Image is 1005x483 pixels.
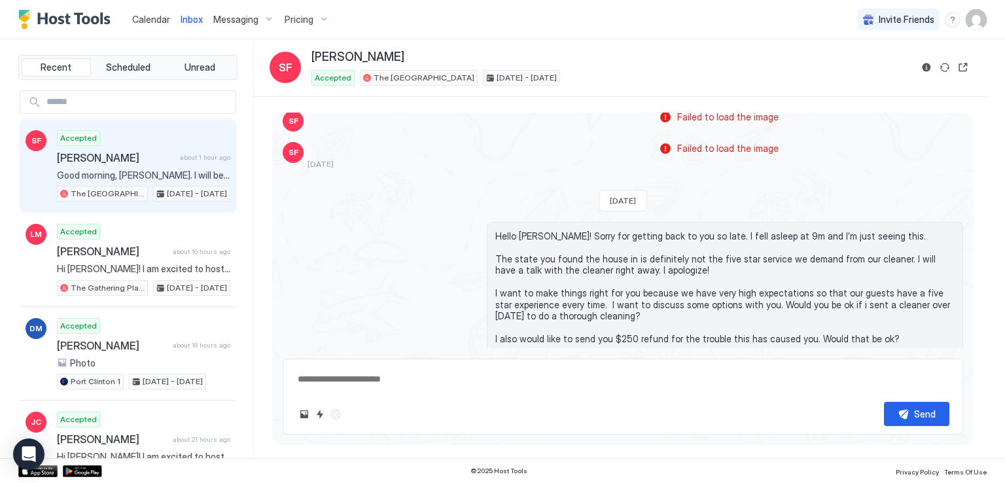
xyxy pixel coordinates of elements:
button: Send [884,402,949,426]
a: Privacy Policy [896,464,939,478]
div: tab-group [18,55,238,80]
span: Good morning, [PERSON_NAME]. I will be reaching out to Airbnb regarding this matter, as we have a... [57,170,230,181]
a: Terms Of Use [944,464,987,478]
div: User profile [966,9,987,30]
span: Photo [70,357,96,369]
span: Invite Friends [879,14,934,26]
span: Accepted [60,132,97,144]
span: [PERSON_NAME] [57,433,167,446]
div: Send [914,407,936,421]
span: © 2025 Host Tools [470,467,527,475]
button: Quick reply [312,406,328,422]
span: Hi [PERSON_NAME]! I am excited to host you at The [GEOGRAPHIC_DATA]! LOCATION: [STREET_ADDRESS] K... [57,451,230,463]
span: Pricing [285,14,313,26]
span: [PERSON_NAME] [57,151,175,164]
span: about 21 hours ago [173,435,230,444]
span: SF [289,147,298,158]
button: Scheduled [94,58,163,77]
span: [DATE] - [DATE] [167,282,227,294]
div: menu [945,12,961,27]
span: DM [29,323,43,334]
span: Accepted [60,414,97,425]
span: SF [279,60,292,75]
span: JC [31,416,41,428]
span: Accepted [60,226,97,238]
button: Recent [22,58,91,77]
span: Messaging [213,14,258,26]
div: Open Intercom Messenger [13,438,44,470]
a: Calendar [132,12,170,26]
a: Host Tools Logo [18,10,116,29]
span: Privacy Policy [896,468,939,476]
button: Sync reservation [937,60,953,75]
span: about 1 hour ago [180,153,230,162]
span: [PERSON_NAME] [57,245,167,258]
span: [DATE] [610,196,636,206]
span: Terms Of Use [944,468,987,476]
span: The Gathering Place [71,282,145,294]
a: Google Play Store [63,465,102,477]
span: Unread [185,62,215,73]
span: Inbox [181,14,203,25]
span: The [GEOGRAPHIC_DATA] [374,72,474,84]
span: [PERSON_NAME] [57,339,167,352]
a: Inbox [181,12,203,26]
span: about 16 hours ago [173,247,230,256]
span: [DATE] - [DATE] [167,188,227,200]
span: Scheduled [106,62,150,73]
span: Hi [PERSON_NAME]! I am excited to host you at The Gathering Place! LOCATION: [STREET_ADDRESS] KEY... [57,263,230,275]
button: Upload image [296,406,312,422]
button: Unread [165,58,234,77]
span: Port Clinton 1 [71,376,120,387]
span: [DATE] - [DATE] [143,376,203,387]
span: about 18 hours ago [173,341,230,349]
span: SF [31,135,41,147]
span: [DATE] [308,159,334,169]
span: Accepted [315,72,351,84]
span: The [GEOGRAPHIC_DATA] [71,188,145,200]
span: Calendar [132,14,170,25]
span: Failed to load the image [677,111,779,123]
span: Hello [PERSON_NAME]! Sorry for getting back to you so late. I fell asleep at 9m and I’m just seei... [495,230,955,368]
a: App Store [18,465,58,477]
button: Open reservation [955,60,971,75]
span: [PERSON_NAME] [311,50,404,65]
input: Input Field [41,91,236,113]
span: [DATE] - [DATE] [497,72,557,84]
span: SF [289,115,298,127]
span: LM [30,228,42,240]
span: Recent [41,62,71,73]
button: Reservation information [919,60,934,75]
span: Failed to load the image [677,143,779,154]
span: Accepted [60,320,97,332]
